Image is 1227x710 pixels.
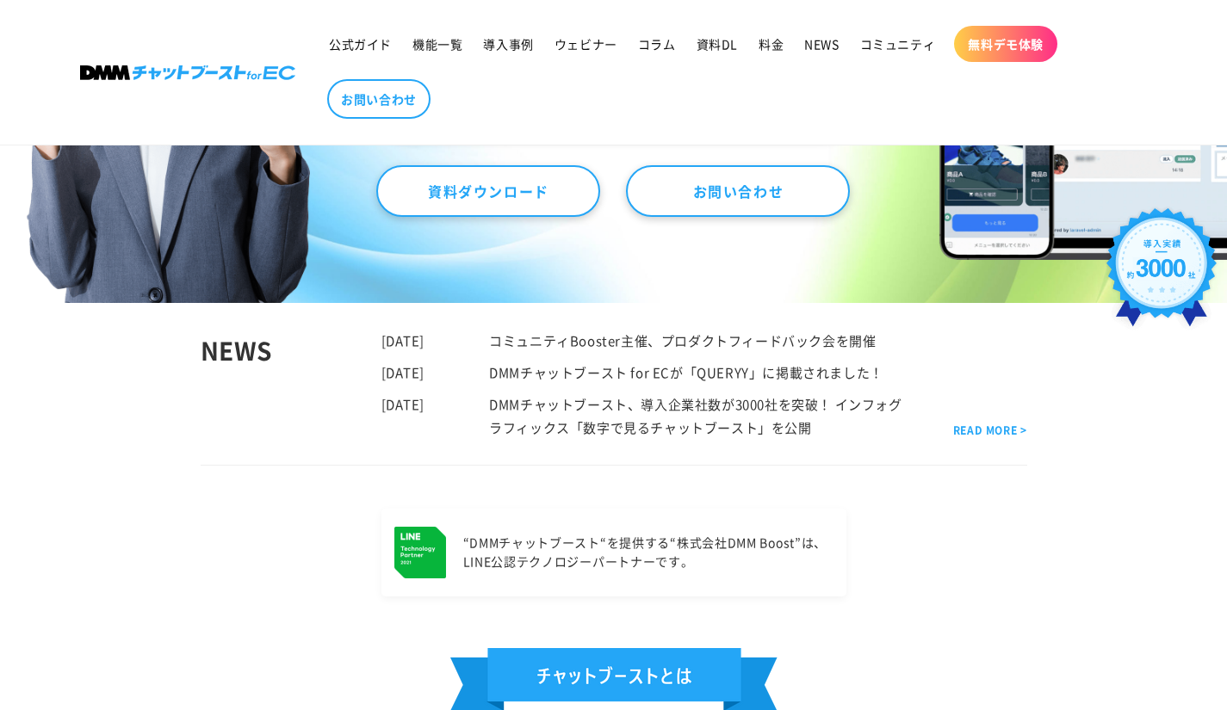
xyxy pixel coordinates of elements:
span: 機能一覧 [412,36,462,52]
span: ウェビナー [555,36,617,52]
a: 資料ダウンロード [376,165,600,217]
time: [DATE] [381,395,425,413]
span: コミュニティ [860,36,936,52]
a: コミュニティBooster主催、プロダクトフィードバック会を開催 [489,331,876,349]
span: 公式ガイド [329,36,392,52]
span: コラム [638,36,676,52]
a: READ MORE > [953,421,1027,440]
a: 導入事例 [473,26,543,62]
a: 機能一覧 [402,26,473,62]
span: お問い合わせ [341,91,417,107]
a: DMMチャットブースト、導入企業社数が3000社を突破！ インフォグラフィックス「数字で見るチャットブースト」を公開 [489,395,902,436]
span: 料金 [759,36,784,52]
a: ウェビナー [544,26,628,62]
span: 無料デモ体験 [968,36,1044,52]
time: [DATE] [381,331,425,349]
a: DMMチャットブースト for ECが「QUERYY」に掲載されました！ [489,363,883,381]
a: NEWS [794,26,849,62]
a: 資料DL [686,26,748,62]
div: NEWS [201,329,381,439]
a: お問い合わせ [327,79,431,119]
span: 導入事例 [483,36,533,52]
a: コラム [628,26,686,62]
span: NEWS [804,36,839,52]
a: コミュニティ [850,26,946,62]
a: 無料デモ体験 [954,26,1057,62]
a: 料金 [748,26,794,62]
span: 資料DL [697,36,738,52]
p: “DMMチャットブースト“を提供する “株式会社DMM Boost”は、 LINE公認テクノロジーパートナーです。 [463,534,827,571]
a: 公式ガイド [319,26,402,62]
a: お問い合わせ [626,165,850,217]
img: 株式会社DMM Boost [80,65,295,80]
img: 導入実績約3000社 [1100,202,1224,343]
time: [DATE] [381,363,425,381]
